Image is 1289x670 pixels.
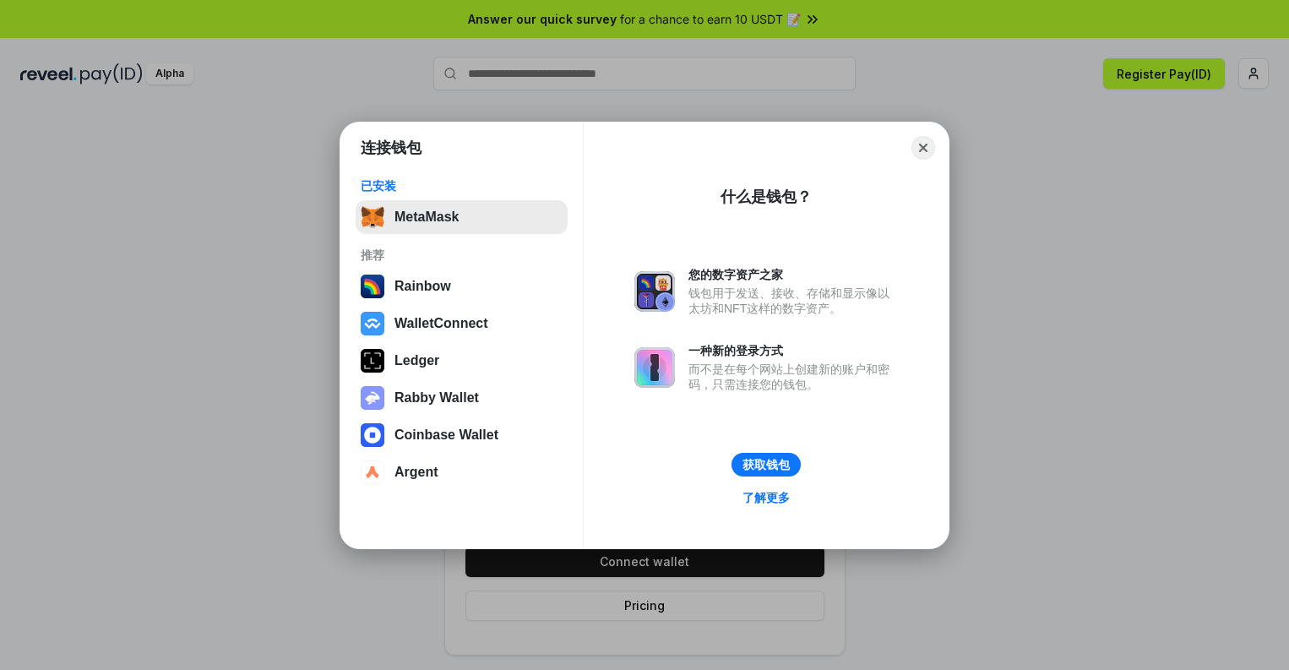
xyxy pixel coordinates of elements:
img: svg+xml,%3Csvg%20fill%3D%22none%22%20height%3D%2233%22%20viewBox%3D%220%200%2035%2033%22%20width%... [361,205,384,229]
img: svg+xml,%3Csvg%20width%3D%22120%22%20height%3D%22120%22%20viewBox%3D%220%200%20120%20120%22%20fil... [361,275,384,298]
div: 推荐 [361,248,563,263]
div: 了解更多 [742,490,790,505]
div: 而不是在每个网站上创建新的账户和密码，只需连接您的钱包。 [688,362,898,392]
a: 了解更多 [732,487,800,509]
img: svg+xml,%3Csvg%20xmlns%3D%22http%3A%2F%2Fwww.w3.org%2F2000%2Fsvg%22%20fill%3D%22none%22%20viewBox... [634,271,675,312]
div: WalletConnect [394,316,488,331]
button: Rainbow [356,270,568,303]
button: 获取钱包 [732,453,801,477]
button: Coinbase Wallet [356,418,568,452]
div: 您的数字资产之家 [688,267,898,282]
div: Argent [394,465,438,480]
img: svg+xml,%3Csvg%20xmlns%3D%22http%3A%2F%2Fwww.w3.org%2F2000%2Fsvg%22%20width%3D%2228%22%20height%3... [361,349,384,373]
img: svg+xml,%3Csvg%20xmlns%3D%22http%3A%2F%2Fwww.w3.org%2F2000%2Fsvg%22%20fill%3D%22none%22%20viewBox... [361,386,384,410]
div: Rabby Wallet [394,390,479,406]
div: Ledger [394,353,439,368]
button: Ledger [356,344,568,378]
img: svg+xml,%3Csvg%20width%3D%2228%22%20height%3D%2228%22%20viewBox%3D%220%200%2028%2028%22%20fill%3D... [361,460,384,484]
div: 什么是钱包？ [721,187,812,207]
img: svg+xml,%3Csvg%20width%3D%2228%22%20height%3D%2228%22%20viewBox%3D%220%200%2028%2028%22%20fill%3D... [361,312,384,335]
button: Close [911,136,935,160]
img: svg+xml,%3Csvg%20xmlns%3D%22http%3A%2F%2Fwww.w3.org%2F2000%2Fsvg%22%20fill%3D%22none%22%20viewBox... [634,347,675,388]
div: Coinbase Wallet [394,428,498,443]
div: 钱包用于发送、接收、存储和显示像以太坊和NFT这样的数字资产。 [688,286,898,316]
div: 一种新的登录方式 [688,343,898,358]
button: WalletConnect [356,307,568,340]
div: 已安装 [361,178,563,193]
h1: 连接钱包 [361,138,422,158]
div: 获取钱包 [742,457,790,472]
button: Rabby Wallet [356,381,568,415]
div: Rainbow [394,279,451,294]
div: MetaMask [394,210,459,225]
button: MetaMask [356,200,568,234]
img: svg+xml,%3Csvg%20width%3D%2228%22%20height%3D%2228%22%20viewBox%3D%220%200%2028%2028%22%20fill%3D... [361,423,384,447]
button: Argent [356,455,568,489]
